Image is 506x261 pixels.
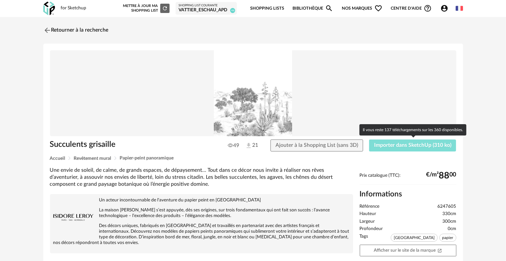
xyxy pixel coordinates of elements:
span: Importer dans SketchUp (310 ko) [374,142,451,148]
span: Nos marques [342,1,382,16]
span: Largeur [360,219,375,225]
span: Tags [360,234,368,243]
img: svg+xml;base64,PHN2ZyB3aWR0aD0iMjQiIGhlaWdodD0iMjQiIHZpZXdCb3g9IjAgMCAyNCAyNCIgZmlsbD0ibm9uZSIgeG... [43,26,51,34]
button: Importer dans SketchUp (310 ko) [369,139,456,151]
button: Ajouter à la Shopping List (sans 3D) [270,139,363,151]
span: Accueil [50,156,65,161]
h1: Succulents grisaille [50,139,216,150]
div: Une envie de soleil, de calme, de grands espaces, de dépaysement… Tout dans ce décor nous invite ... [50,167,353,188]
a: Retourner à la recherche [43,23,109,38]
span: 300cm [443,219,456,225]
a: Shopping Lists [250,1,284,16]
div: for Sketchup [61,5,87,11]
span: 21 [245,142,258,149]
span: Account Circle icon [440,4,448,12]
span: 330cm [443,211,456,217]
img: Product pack shot [50,50,456,136]
span: 46 [230,8,235,13]
span: Help Circle Outline icon [424,4,432,12]
h2: Informations [360,189,456,199]
span: 0cm [448,226,456,232]
div: Prix catalogue (TTC): [360,173,456,185]
div: Shopping List courante [179,4,234,8]
img: brand logo [53,197,93,237]
img: fr [456,5,463,12]
span: Open In New icon [437,248,442,252]
span: Profondeur [360,226,383,232]
span: 49 [228,142,239,149]
span: [GEOGRAPHIC_DATA] [391,234,438,242]
div: Il vous reste 137 téléchargements sur les 360 disponibles. [359,124,466,135]
p: Des décors uniques, fabriqués en [GEOGRAPHIC_DATA] et travaillés en partenariat avec des artistes... [53,223,350,246]
span: 88 [439,173,450,178]
a: BibliothèqueMagnify icon [292,1,333,16]
p: La maison [PERSON_NAME] s’est appuyée, dès ses origines, sur trois fondamentaux qui ont fait son ... [53,207,350,219]
div: Mettre à jour ma Shopping List [122,4,170,13]
div: €/m² 00 [426,173,456,178]
span: 6247605 [438,204,456,210]
span: Refresh icon [162,6,168,10]
span: Account Circle icon [440,4,451,12]
span: Hauteur [360,211,376,217]
span: Heart Outline icon [374,4,382,12]
span: papier [439,234,456,242]
span: Magnify icon [325,4,333,12]
a: Shopping List courante Vattier_Eschau_APD 46 [179,4,234,13]
span: Référence [360,204,380,210]
p: Un acteur incontournable de l'aventure du papier peint en [GEOGRAPHIC_DATA] [53,197,350,203]
div: Breadcrumb [50,156,456,161]
span: Ajouter à la Shopping List (sans 3D) [275,142,358,148]
a: Afficher sur le site de la marqueOpen In New icon [360,245,456,256]
span: Papier-peint panoramique [120,156,174,160]
img: Téléchargements [245,142,252,149]
img: OXP [43,2,55,15]
span: Centre d'aideHelp Circle Outline icon [391,4,432,12]
div: Vattier_Eschau_APD [179,7,234,13]
span: Revêtement mural [74,156,111,161]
